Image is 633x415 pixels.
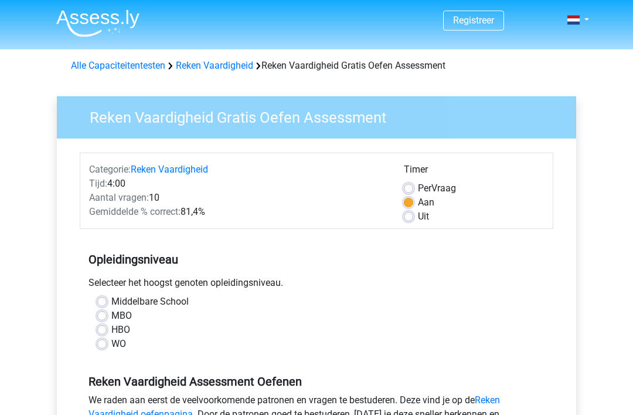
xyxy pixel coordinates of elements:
[89,192,149,203] span: Aantal vragen:
[111,337,126,351] label: WO
[89,248,544,271] h5: Opleidingsniveau
[111,323,130,337] label: HBO
[80,276,553,295] div: Selecteer het hoogst genoten opleidingsniveau.
[418,210,429,224] label: Uit
[80,177,395,191] div: 4:00
[80,205,395,219] div: 81,4%
[418,195,434,210] label: Aan
[89,374,544,389] h5: Reken Vaardigheid Assessment Oefenen
[80,191,395,205] div: 10
[76,104,567,127] h3: Reken Vaardigheid Gratis Oefen Assessment
[131,164,208,175] a: Reken Vaardigheid
[404,163,544,181] div: Timer
[111,295,189,309] label: Middelbare School
[176,60,253,71] a: Reken Vaardigheid
[89,178,107,189] span: Tijd:
[418,181,456,195] label: Vraag
[89,206,181,217] span: Gemiddelde % correct:
[89,164,131,175] span: Categorie:
[71,60,165,71] a: Alle Capaciteitentesten
[56,9,139,37] img: Assessly
[66,59,567,73] div: Reken Vaardigheid Gratis Oefen Assessment
[453,15,494,26] a: Registreer
[418,183,431,194] span: Per
[111,309,132,323] label: MBO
